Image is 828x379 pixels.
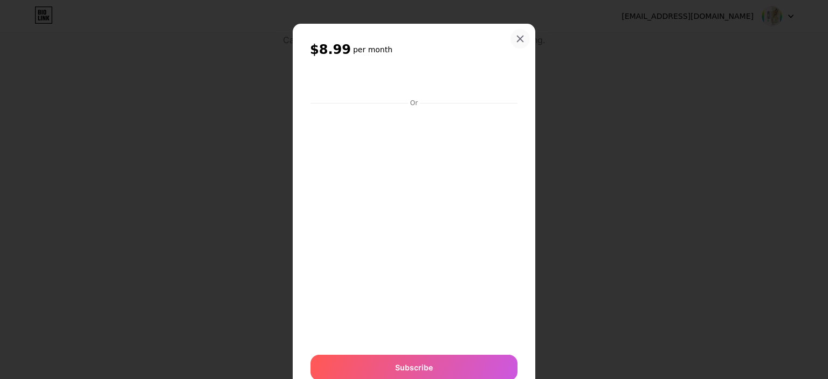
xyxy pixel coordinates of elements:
[308,108,520,344] iframe: Quadro seguro de entrada do pagamento
[408,99,420,107] div: Or
[395,362,433,373] span: Subscribe
[310,41,351,58] span: $8.99
[310,70,517,95] iframe: Quadro seguro do botão de pagamento
[353,44,392,55] h6: per month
